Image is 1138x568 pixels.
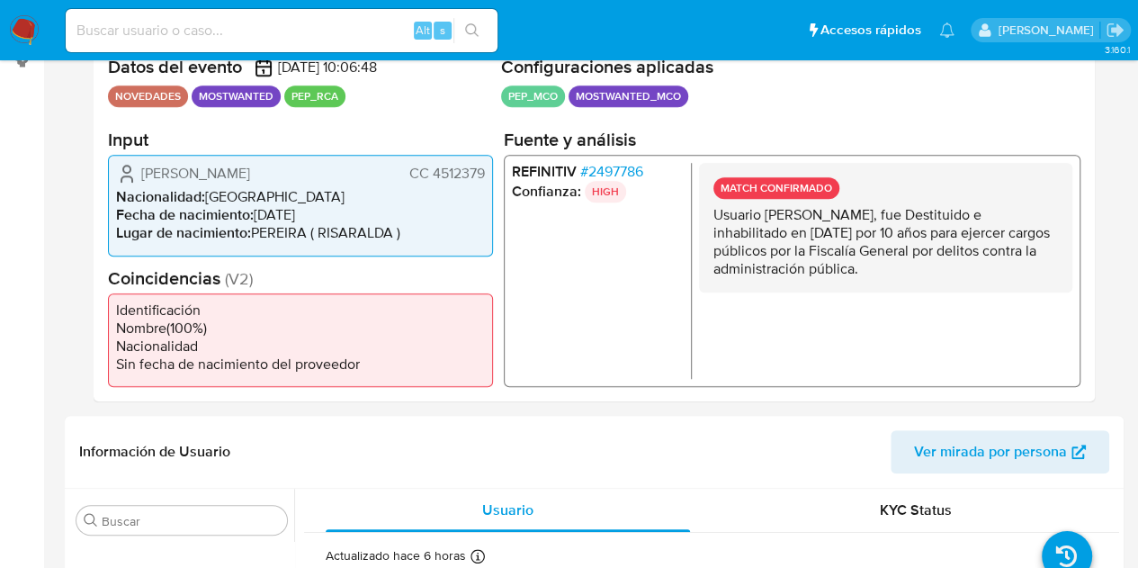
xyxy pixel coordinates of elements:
[416,22,430,39] span: Alt
[440,22,445,39] span: s
[1106,21,1125,40] a: Salir
[891,430,1109,473] button: Ver mirada por persona
[1104,42,1129,57] span: 3.160.1
[66,19,497,42] input: Buscar usuario o caso...
[939,23,954,38] a: Notificaciones
[453,18,490,43] button: search-icon
[79,443,230,461] h1: Información de Usuario
[820,21,921,40] span: Accesos rápidos
[998,22,1099,39] p: marcela.perdomo@mercadolibre.com.co
[326,547,466,564] p: Actualizado hace 6 horas
[914,430,1067,473] span: Ver mirada por persona
[84,513,98,527] button: Buscar
[102,513,280,529] input: Buscar
[880,500,952,520] span: KYC Status
[482,500,533,520] span: Usuario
